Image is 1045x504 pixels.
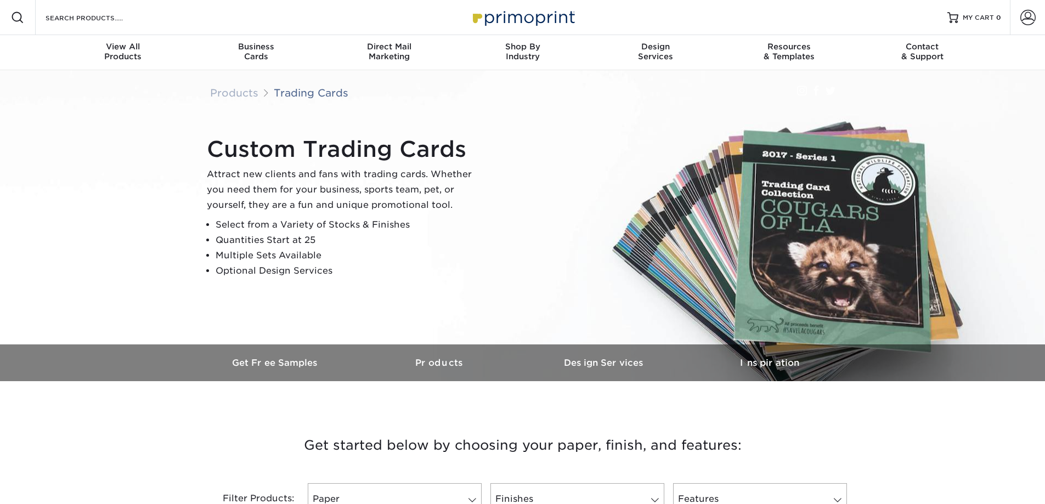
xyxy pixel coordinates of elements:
[57,42,190,61] div: Products
[216,217,481,233] li: Select from a Variety of Stocks & Finishes
[202,421,844,470] h3: Get started below by choosing your paper, finish, and features:
[722,42,856,52] span: Resources
[44,11,151,24] input: SEARCH PRODUCTS.....
[189,42,323,61] div: Cards
[323,42,456,52] span: Direct Mail
[856,35,989,70] a: Contact& Support
[189,35,323,70] a: BusinessCards
[216,233,481,248] li: Quantities Start at 25
[722,42,856,61] div: & Templates
[687,344,852,381] a: Inspiration
[589,42,722,61] div: Services
[358,358,523,368] h3: Products
[323,35,456,70] a: Direct MailMarketing
[210,87,258,99] a: Products
[523,358,687,368] h3: Design Services
[856,42,989,52] span: Contact
[456,42,589,52] span: Shop By
[589,35,722,70] a: DesignServices
[456,35,589,70] a: Shop ByIndustry
[274,87,348,99] a: Trading Cards
[963,13,994,22] span: MY CART
[57,42,190,52] span: View All
[194,358,358,368] h3: Get Free Samples
[323,42,456,61] div: Marketing
[358,344,523,381] a: Products
[456,42,589,61] div: Industry
[589,42,722,52] span: Design
[722,35,856,70] a: Resources& Templates
[207,136,481,162] h1: Custom Trading Cards
[996,14,1001,21] span: 0
[57,35,190,70] a: View AllProducts
[856,42,989,61] div: & Support
[194,344,358,381] a: Get Free Samples
[216,263,481,279] li: Optional Design Services
[523,344,687,381] a: Design Services
[216,248,481,263] li: Multiple Sets Available
[468,5,578,29] img: Primoprint
[189,42,323,52] span: Business
[687,358,852,368] h3: Inspiration
[207,167,481,213] p: Attract new clients and fans with trading cards. Whether you need them for your business, sports ...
